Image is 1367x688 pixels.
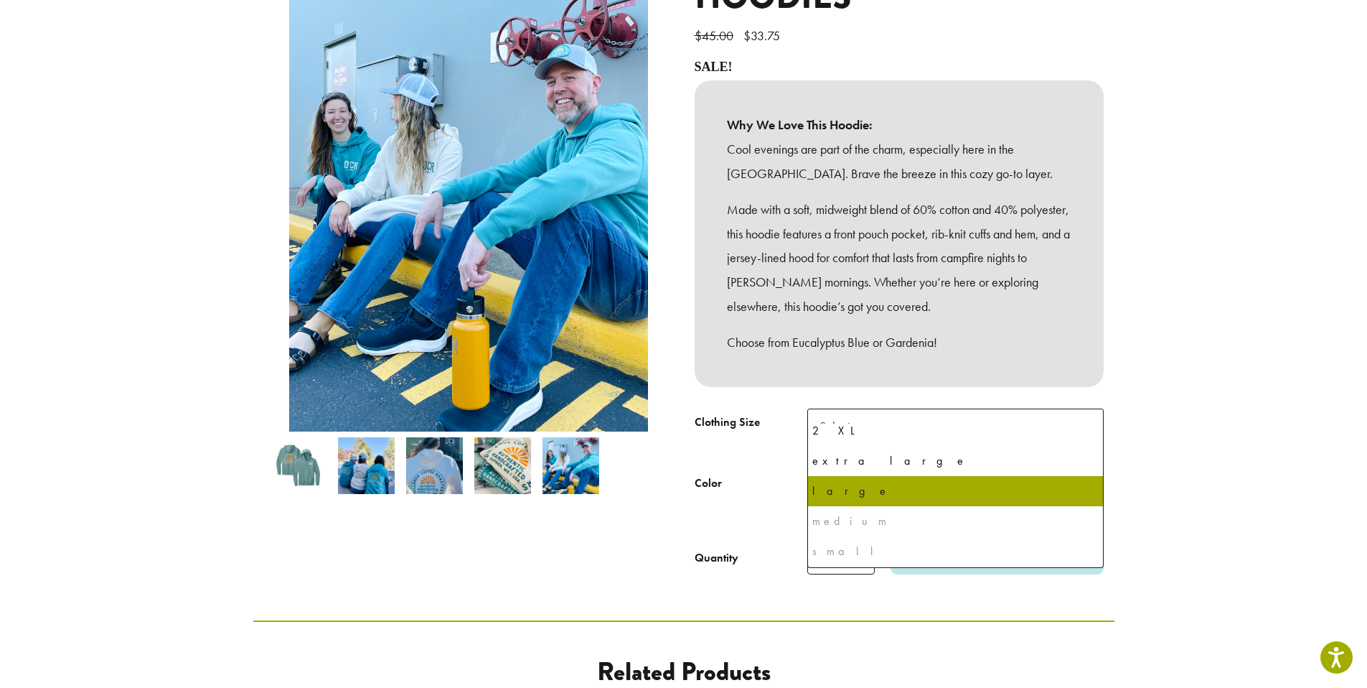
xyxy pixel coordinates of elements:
[727,197,1071,319] p: Made with a soft, midweight blend of 60% cotton and 40% polyester, this hoodie features a front p...
[695,27,702,44] span: $
[743,27,784,44] bdi: 33.75
[812,511,1099,532] div: medium
[338,437,395,494] img: Golden Hour Hoodies - Image 2
[474,437,531,494] img: Golden Hour Hoodies - Image 4
[406,437,463,494] img: Golden Hour Hoodies - Image 3
[695,549,738,567] div: Quantity
[695,412,807,433] label: Clothing Size
[270,437,327,494] img: Golden Hour Hoodies
[814,412,865,440] span: Select
[727,113,1071,137] b: Why We Love This Hoodie:
[542,437,599,494] img: Golden Hour Hoodies - Image 5
[695,473,807,494] label: Color
[812,541,1099,562] div: small
[727,137,1071,186] p: Cool evenings are part of the charm, especially here in the [GEOGRAPHIC_DATA]. Brave the breeze i...
[695,27,737,44] bdi: 45.00
[695,60,1104,75] h4: SALE!
[807,409,1104,444] span: Select
[743,27,751,44] span: $
[812,450,1099,472] div: extra large
[812,480,1099,502] div: large
[727,330,1071,355] p: Choose from Eucalyptus Blue or Gardenia!
[369,656,999,687] h2: Related products
[812,420,1099,442] div: 2 XL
